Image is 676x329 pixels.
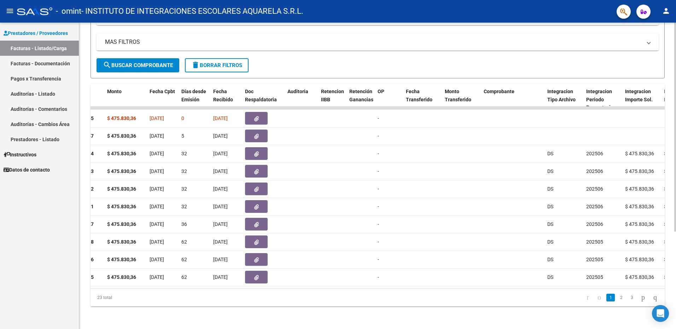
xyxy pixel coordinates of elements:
span: Prestadores / Proveedores [4,29,68,37]
strong: $ 475.830,36 [107,133,136,139]
strong: $ 475.830,36 [107,168,136,174]
span: - [378,274,379,280]
span: Fecha Cpbt [150,89,175,94]
span: 202506 [586,221,603,227]
span: $ 475.830,36 [625,186,654,192]
span: - [378,168,379,174]
span: 202505 [586,274,603,280]
li: page 3 [627,292,637,304]
span: [DATE] [150,151,164,156]
strong: $ 475.830,36 [107,274,136,280]
datatable-header-cell: Fecha Transferido [403,84,442,115]
span: DS [547,239,553,245]
span: $ 475.830,36 [625,168,654,174]
span: 32 [181,204,187,209]
span: [DATE] [213,204,228,209]
span: DS [547,274,553,280]
span: [DATE] [150,257,164,262]
a: go to next page [638,294,648,301]
span: - omint [56,4,81,19]
li: page 2 [616,292,627,304]
mat-icon: delete [191,61,200,69]
datatable-header-cell: Doc Respaldatoria [242,84,285,115]
a: go to first page [583,294,592,301]
span: 0 [181,115,184,121]
span: $ 475.830,36 [625,257,654,262]
span: DS [547,221,553,227]
button: Borrar Filtros [185,58,249,72]
span: $ 475.830,36 [625,239,654,245]
span: Instructivos [4,151,36,158]
mat-panel-title: MAS FILTROS [105,38,642,46]
strong: $ 475.830,36 [107,151,136,156]
span: [DATE] [150,274,164,280]
span: Monto [107,89,122,94]
strong: $ 475.830,36 [107,221,136,227]
span: Retención Ganancias [349,89,373,102]
span: $ 475.830,36 [625,151,654,156]
span: 32 [181,168,187,174]
datatable-header-cell: Retención Ganancias [346,84,375,115]
span: Monto Transferido [445,89,471,102]
span: [DATE] [213,186,228,192]
a: go to previous page [594,294,604,301]
span: Fecha Transferido [406,89,432,102]
span: $ 475.830,36 [625,221,654,227]
span: [DATE] [213,274,228,280]
span: - [378,115,379,121]
span: - [378,257,379,262]
datatable-header-cell: Retencion IIBB [318,84,346,115]
strong: $ 475.830,36 [107,186,136,192]
a: 2 [617,294,625,301]
span: Buscar Comprobante [103,62,173,68]
datatable-header-cell: Auditoria [285,84,318,115]
span: 202506 [586,204,603,209]
datatable-header-cell: Comprobante [481,84,544,115]
span: 202505 [586,239,603,245]
span: - [378,151,379,156]
mat-expansion-panel-header: MAS FILTROS [97,34,659,50]
span: DS [547,204,553,209]
span: 202506 [586,186,603,192]
span: Integracion Importe Sol. [625,89,653,102]
div: 23 total [91,289,204,306]
datatable-header-cell: OP [375,84,403,115]
span: [DATE] [150,133,164,139]
span: [DATE] [150,168,164,174]
div: Open Intercom Messenger [652,305,669,322]
span: [DATE] [213,151,228,156]
span: Retencion IIBB [321,89,344,102]
span: $ 475.830,36 [625,204,654,209]
span: $ 475.830,36 [625,274,654,280]
mat-icon: menu [6,7,14,15]
strong: $ 475.830,36 [107,204,136,209]
span: DS [547,151,553,156]
span: [DATE] [150,239,164,245]
a: 3 [628,294,636,301]
span: 62 [181,257,187,262]
datatable-header-cell: Monto [104,84,147,115]
span: 202506 [586,151,603,156]
datatable-header-cell: Fecha Recibido [210,84,242,115]
datatable-header-cell: Monto Transferido [442,84,481,115]
datatable-header-cell: Integracion Tipo Archivo [544,84,583,115]
span: - [378,221,379,227]
span: Comprobante [484,89,514,94]
span: - [378,204,379,209]
span: Datos de contacto [4,166,50,174]
span: - [378,186,379,192]
span: 32 [181,151,187,156]
span: Borrar Filtros [191,62,242,68]
span: 202506 [586,168,603,174]
strong: $ 475.830,36 [107,115,136,121]
span: Días desde Emisión [181,89,206,102]
span: [DATE] [150,221,164,227]
span: [DATE] [213,133,228,139]
span: [DATE] [213,239,228,245]
span: Auditoria [287,89,308,94]
span: Fecha Recibido [213,89,233,102]
span: [DATE] [150,204,164,209]
span: [DATE] [213,221,228,227]
span: - [378,133,379,139]
span: 36 [181,221,187,227]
